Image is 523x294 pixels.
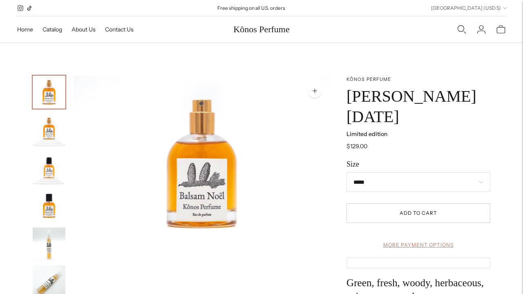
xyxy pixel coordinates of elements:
button: Change image to image 4 [33,189,65,223]
a: Catalog [42,20,62,38]
span: $129.00 [346,143,367,150]
a: Home [17,20,33,38]
img: Balsam Noël [74,76,330,249]
a: Kônos Perfume [346,76,391,82]
button: Change image to image 3 [33,151,65,185]
a: Login [476,20,487,38]
a: Kônos Perfume [233,20,289,38]
button: Zoom image [308,84,322,98]
a: More payment options [346,241,490,249]
span: Add to cart [400,210,437,216]
strong: Limited edition [346,130,387,138]
button: [GEOGRAPHIC_DATA] (USD $) [431,2,507,14]
button: Change image to image 2 [33,114,65,147]
a: About Us [72,20,96,38]
h1: [PERSON_NAME][DATE] [346,86,490,127]
label: Size [346,160,359,169]
button: Change image to image 1 [33,76,65,109]
span: Kônos Perfume [233,24,289,34]
a: Open quick search [456,20,467,38]
button: Add to cart [346,203,490,223]
a: Contact Us [105,20,134,38]
button: Change image to image 5 [33,227,65,261]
